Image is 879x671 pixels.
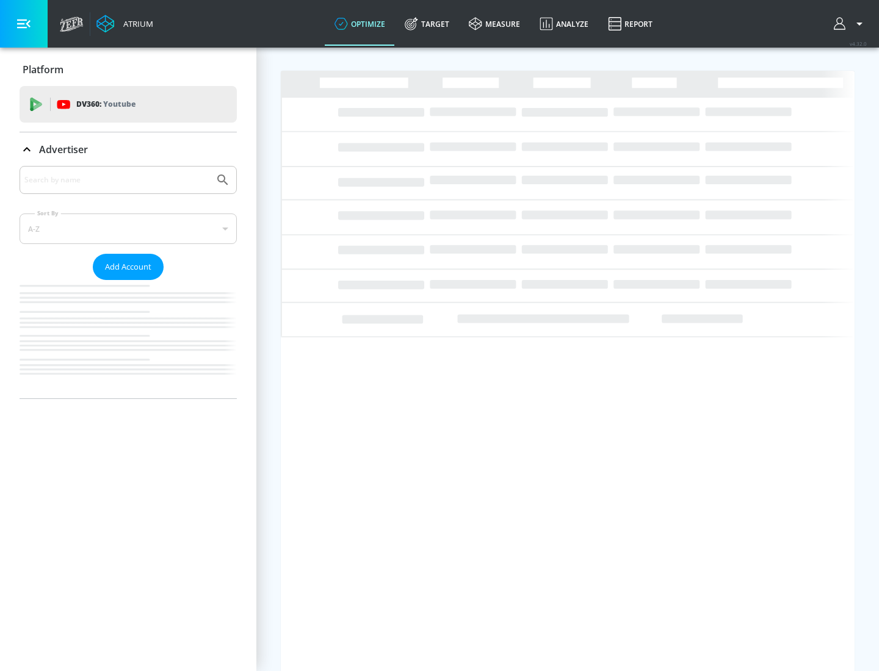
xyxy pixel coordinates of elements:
[105,260,151,274] span: Add Account
[118,18,153,29] div: Atrium
[20,52,237,87] div: Platform
[850,40,867,47] span: v 4.32.0
[20,280,237,398] nav: list of Advertiser
[20,213,237,244] div: A-Z
[20,86,237,123] div: DV360: Youtube
[459,2,530,46] a: measure
[24,172,209,188] input: Search by name
[96,15,153,33] a: Atrium
[35,209,61,217] label: Sort By
[23,63,63,76] p: Platform
[395,2,459,46] a: Target
[39,143,88,156] p: Advertiser
[103,98,136,110] p: Youtube
[20,132,237,167] div: Advertiser
[598,2,662,46] a: Report
[76,98,136,111] p: DV360:
[20,166,237,398] div: Advertiser
[93,254,164,280] button: Add Account
[530,2,598,46] a: Analyze
[325,2,395,46] a: optimize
